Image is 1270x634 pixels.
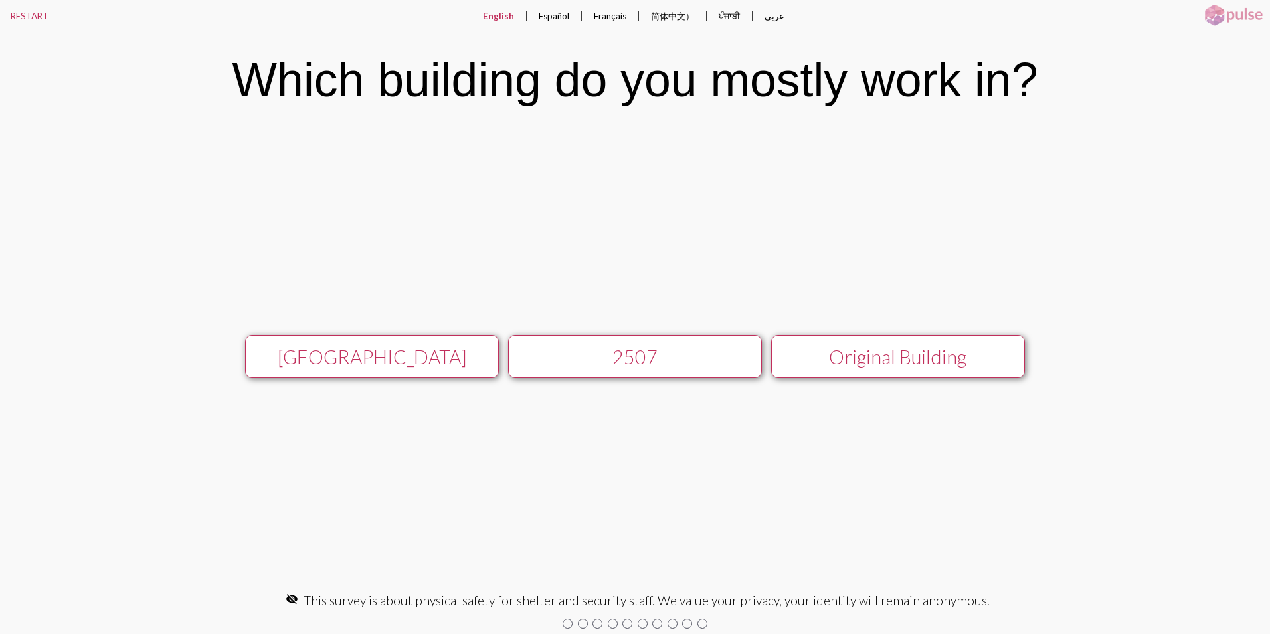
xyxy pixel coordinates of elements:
span: This survey is about physical safety for shelter and security staff. We value your privacy, your ... [304,593,990,608]
img: pulsehorizontalsmall.png [1200,3,1267,27]
div: [GEOGRAPHIC_DATA] [258,346,485,368]
div: Original Building [784,346,1011,368]
div: Which building do you mostly work in? [232,53,1038,107]
div: 2507 [521,346,748,368]
button: 2507 [508,335,762,378]
mat-icon: visibility_off [286,593,298,605]
button: [GEOGRAPHIC_DATA] [245,335,499,378]
button: Original Building [771,335,1025,378]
